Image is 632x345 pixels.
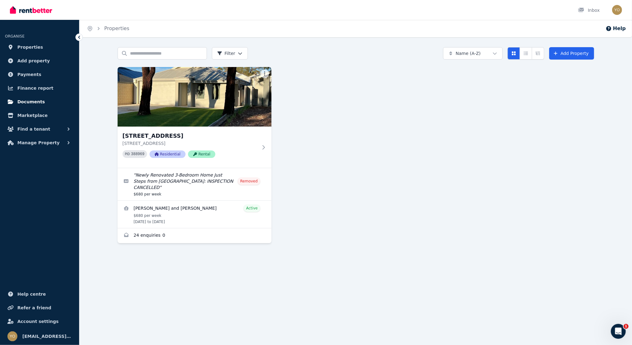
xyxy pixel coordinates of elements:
a: Payments [5,68,74,81]
a: Finance report [5,82,74,94]
p: [STREET_ADDRESS] [123,140,258,146]
button: Find a tenant [5,123,74,135]
button: Filter [212,47,248,60]
span: Refer a friend [17,304,51,311]
nav: Breadcrumb [79,20,137,37]
button: Help [606,25,626,32]
span: Filter [217,50,235,56]
a: Documents [5,96,74,108]
span: Payments [17,71,41,78]
small: PID [125,152,130,156]
span: Documents [17,98,45,105]
span: Add property [17,57,50,65]
button: Name (A-Z) [443,47,503,60]
span: Properties [17,43,43,51]
img: RentBetter [10,5,52,15]
button: Manage Property [5,137,74,149]
div: Inbox [578,7,600,13]
span: Residential [150,150,186,158]
span: Name (A-Z) [456,50,481,56]
span: Marketplace [17,112,47,119]
a: Properties [5,41,74,53]
img: yolandired@gmail.com [7,331,17,341]
a: Add property [5,55,74,67]
span: Rental [188,150,215,158]
span: [EMAIL_ADDRESS][DOMAIN_NAME] [22,333,72,340]
a: Edit listing: Newly Renovated 3-Bedroom Home Just Steps from The Vines Resort: INSPECTION CANCELLED [118,168,271,200]
div: View options [508,47,544,60]
img: yolandired@gmail.com [612,5,622,15]
a: View details for David Hudson and Emma Lamport [118,201,271,228]
button: Card view [508,47,520,60]
h3: [STREET_ADDRESS] [123,132,258,140]
a: 2/77 Hermitage Dr, The Vines[STREET_ADDRESS][STREET_ADDRESS]PID 388969ResidentialRental [118,67,271,168]
span: Help centre [17,290,46,298]
span: 1 [624,324,629,329]
a: Add Property [549,47,594,60]
span: Manage Property [17,139,60,146]
span: Account settings [17,318,59,325]
a: Enquiries for 2/77 Hermitage Dr, The Vines [118,228,271,243]
a: Help centre [5,288,74,300]
iframe: Intercom live chat [611,324,626,339]
button: Expanded list view [532,47,544,60]
span: Find a tenant [17,125,50,133]
a: Marketplace [5,109,74,122]
img: 2/77 Hermitage Dr, The Vines [118,67,271,127]
span: Finance report [17,84,53,92]
a: Properties [104,25,129,31]
button: More options [260,69,269,78]
button: Compact list view [520,47,532,60]
a: Refer a friend [5,302,74,314]
code: 388969 [131,152,144,156]
a: Account settings [5,315,74,328]
span: ORGANISE [5,34,25,38]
